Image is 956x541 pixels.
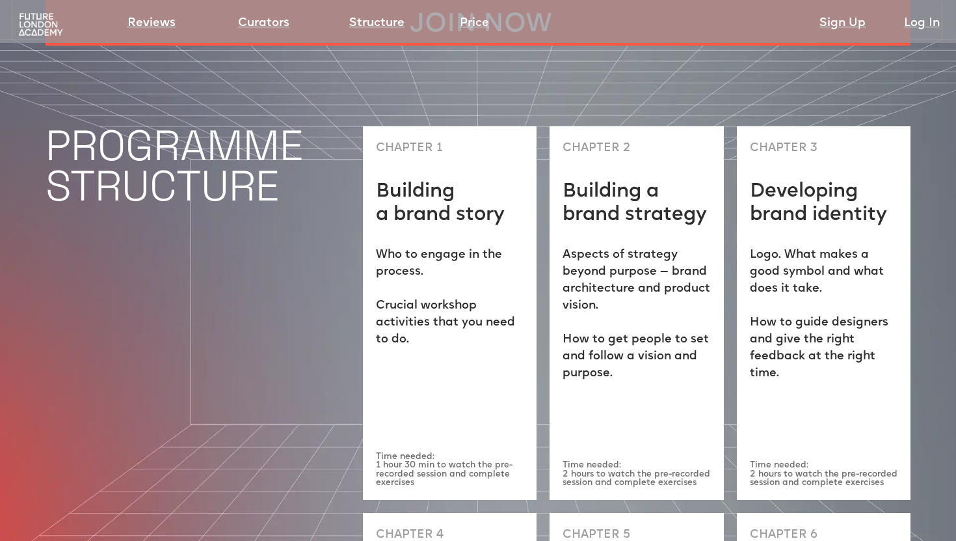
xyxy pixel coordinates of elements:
[819,14,866,33] a: Sign Up
[563,461,710,487] p: Time needed: 2 hours to watch the pre-recorded session and complete exercises
[460,14,489,33] a: Price
[376,452,524,487] p: Time needed: 1 hour 30 min to watch the pre-recorded session and complete exercises
[750,139,817,158] p: CHAPTER 3
[349,14,405,33] a: Structure
[563,139,630,158] p: CHAPTER 2
[376,139,443,158] p: CHAPTER 1
[750,180,897,227] h2: Developing brand identity
[750,247,897,382] p: Logo. What makes a good symbol and what does it take. How to guide designers and give the right f...
[376,247,524,348] p: Who to engage in the process. ‍ Crucial workshop activities that you need to do.
[127,14,176,33] a: Reviews
[904,14,940,33] a: Log In
[46,126,350,206] h1: PROGRAMME STRUCTURE
[376,180,505,227] h2: Building a brand story
[750,461,897,487] p: Time needed: 2 hours to watch the pre-recorded session and complete exercises
[563,247,710,382] p: Aspects of strategy beyond purpose — brand architecture and product vision. ‍ How to get people t...
[238,14,289,33] a: Curators
[563,180,710,227] h2: Building a brand strategy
